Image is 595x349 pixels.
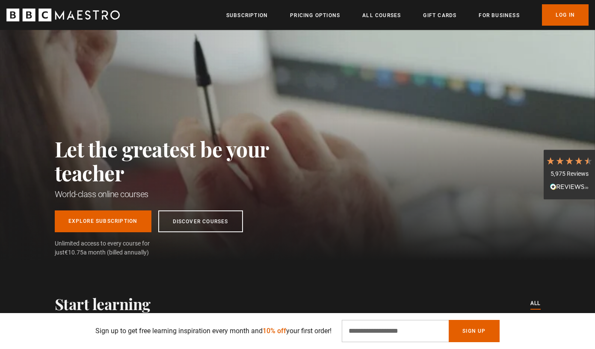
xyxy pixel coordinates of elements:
[55,295,151,313] h2: Start learning
[479,11,519,20] a: For business
[546,156,593,166] div: 4.7 Stars
[263,327,286,335] span: 10% off
[362,11,401,20] a: All Courses
[55,137,307,185] h2: Let the greatest be your teacher
[158,210,243,232] a: Discover Courses
[423,11,456,20] a: Gift Cards
[449,320,499,342] button: Sign Up
[290,11,340,20] a: Pricing Options
[226,4,589,26] nav: Primary
[546,183,593,193] div: Read All Reviews
[55,210,151,232] a: Explore Subscription
[95,326,332,336] p: Sign up to get free learning inspiration every month and your first order!
[226,11,268,20] a: Subscription
[65,249,83,256] span: €10.75
[6,9,120,21] svg: BBC Maestro
[55,239,170,257] span: Unlimited access to every course for just a month (billed annually)
[55,188,307,200] h1: World-class online courses
[530,299,541,308] a: All
[550,183,589,189] img: REVIEWS.io
[544,150,595,199] div: 5,975 ReviewsRead All Reviews
[542,4,589,26] a: Log In
[546,170,593,178] div: 5,975 Reviews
